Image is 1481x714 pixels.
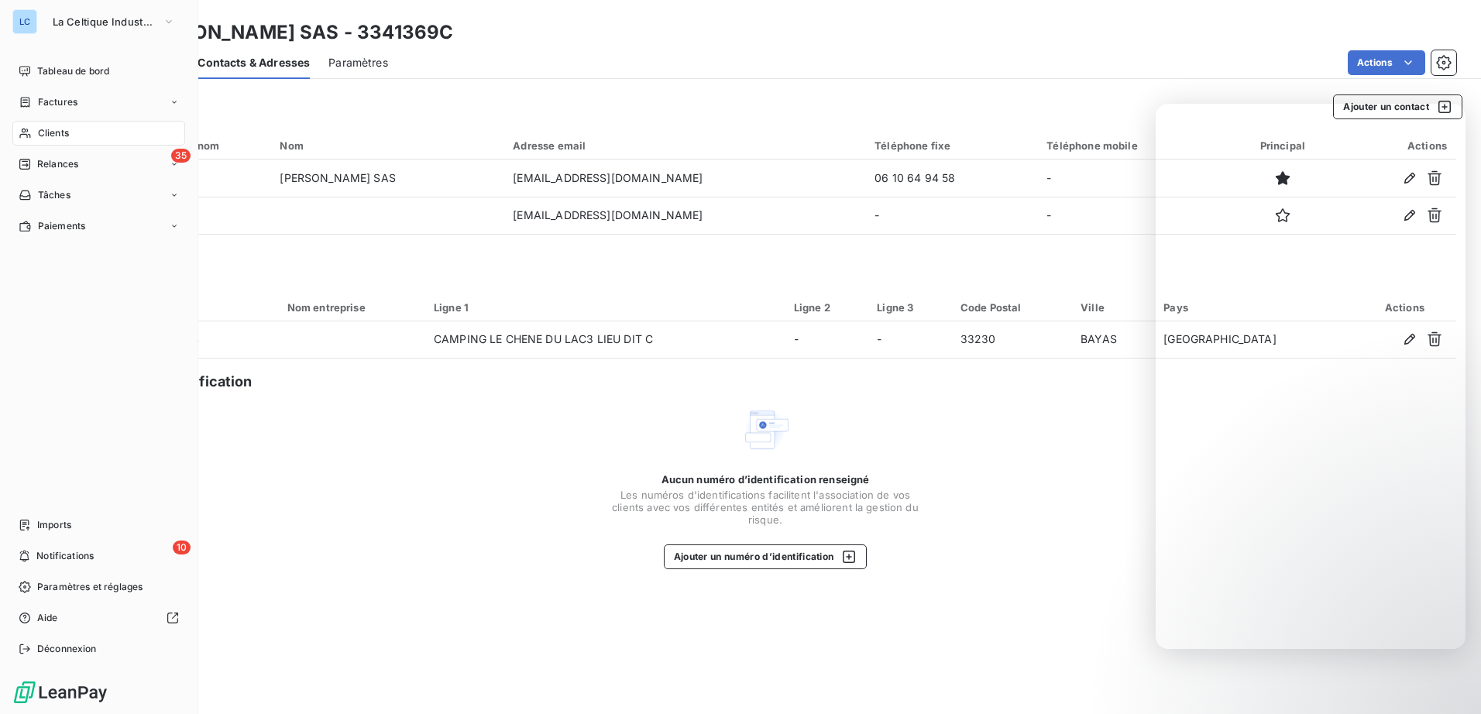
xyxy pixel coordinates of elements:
[270,160,503,197] td: [PERSON_NAME] SAS
[12,214,185,239] a: Paiements
[38,95,77,109] span: Factures
[877,301,942,314] div: Ligne 3
[868,321,951,359] td: -
[38,188,70,202] span: Tâches
[664,544,868,569] button: Ajouter un numéro d’identification
[1348,50,1425,75] button: Actions
[875,139,1028,152] div: Téléphone fixe
[1071,321,1154,359] td: BAYAS
[53,15,156,28] span: La Celtique Industrielle
[424,321,785,359] td: CAMPING LE CHENE DU LAC3 LIEU DIT C
[503,160,865,197] td: [EMAIL_ADDRESS][DOMAIN_NAME]
[513,139,856,152] div: Adresse email
[37,157,78,171] span: Relances
[12,90,185,115] a: Factures
[12,59,185,84] a: Tableau de bord
[173,541,191,554] span: 10
[740,405,790,455] img: Empty state
[960,301,1062,314] div: Code Postal
[1046,139,1218,152] div: Téléphone mobile
[37,518,71,532] span: Imports
[37,611,58,625] span: Aide
[136,19,453,46] h3: [PERSON_NAME] SAS - 3341369C
[37,580,143,594] span: Paramètres et réglages
[865,160,1037,197] td: 06 10 64 94 58
[1081,301,1145,314] div: Ville
[180,139,261,152] div: Prénom
[38,126,69,140] span: Clients
[12,606,185,630] a: Aide
[37,642,97,656] span: Déconnexion
[1037,197,1227,234] td: -
[610,489,920,526] span: Les numéros d'identifications facilitent l'association de vos clients avec vos différentes entité...
[1154,321,1353,359] td: [GEOGRAPHIC_DATA]
[37,64,109,78] span: Tableau de bord
[12,183,185,208] a: Tâches
[280,139,494,152] div: Nom
[951,321,1071,359] td: 33230
[503,197,865,234] td: [EMAIL_ADDRESS][DOMAIN_NAME]
[1428,661,1466,699] iframe: Intercom live chat
[12,680,108,705] img: Logo LeanPay
[1333,94,1462,119] button: Ajouter un contact
[1156,104,1466,649] iframe: Intercom live chat
[1037,160,1227,197] td: -
[38,219,85,233] span: Paiements
[36,549,94,563] span: Notifications
[12,9,37,34] div: LC
[434,301,775,314] div: Ligne 1
[785,321,868,359] td: -
[12,513,185,537] a: Imports
[328,55,388,70] span: Paramètres
[865,197,1037,234] td: -
[12,152,185,177] a: 35Relances
[12,575,185,599] a: Paramètres et réglages
[661,473,870,486] span: Aucun numéro d’identification renseigné
[12,121,185,146] a: Clients
[794,301,859,314] div: Ligne 2
[287,301,415,314] div: Nom entreprise
[171,149,191,163] span: 35
[198,55,310,70] span: Contacts & Adresses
